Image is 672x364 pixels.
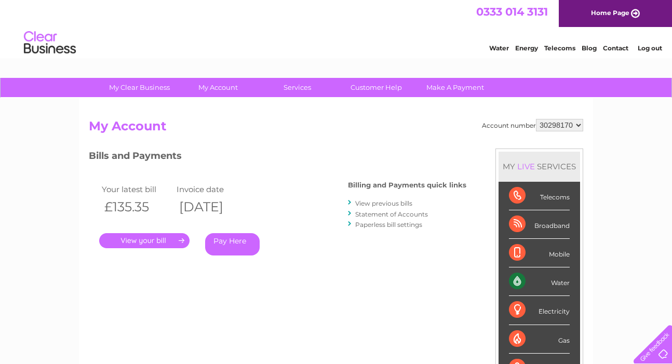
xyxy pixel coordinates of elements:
[412,78,498,97] a: Make A Payment
[91,6,582,50] div: Clear Business is a trading name of Verastar Limited (registered in [GEOGRAPHIC_DATA] No. 3667643...
[99,196,174,218] th: £135.35
[355,210,428,218] a: Statement of Accounts
[582,44,597,52] a: Blog
[509,267,570,296] div: Water
[99,182,174,196] td: Your latest bill
[205,233,260,255] a: Pay Here
[476,5,548,18] a: 0333 014 3131
[174,182,249,196] td: Invoice date
[509,182,570,210] div: Telecoms
[638,44,662,52] a: Log out
[515,44,538,52] a: Energy
[509,325,570,354] div: Gas
[254,78,340,97] a: Services
[348,181,466,189] h4: Billing and Payments quick links
[99,233,190,248] a: .
[89,149,466,167] h3: Bills and Payments
[482,119,583,131] div: Account number
[355,221,422,228] a: Paperless bill settings
[489,44,509,52] a: Water
[509,239,570,267] div: Mobile
[603,44,628,52] a: Contact
[509,296,570,325] div: Electricity
[176,78,261,97] a: My Account
[509,210,570,239] div: Broadband
[544,44,575,52] a: Telecoms
[515,161,537,171] div: LIVE
[355,199,412,207] a: View previous bills
[174,196,249,218] th: [DATE]
[333,78,419,97] a: Customer Help
[89,119,583,139] h2: My Account
[499,152,580,181] div: MY SERVICES
[23,27,76,59] img: logo.png
[97,78,182,97] a: My Clear Business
